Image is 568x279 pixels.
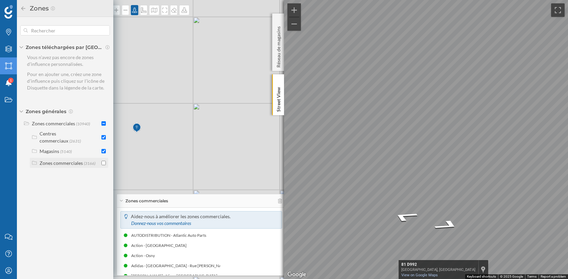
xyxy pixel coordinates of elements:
div: Action - [GEOGRAPHIC_DATA] [131,242,190,249]
div: Magasins [40,148,59,154]
img: Google [286,270,308,279]
p: Pour en ajouter une, créez une zone d’influence puis cliquez sur l’icône de Disquette dans la lég... [27,71,110,91]
div: AUTODISTRIBUTION - Atlantic Auto Parts [131,232,210,239]
div: Zones commerciales [40,160,83,166]
span: © 2025 Google [500,275,523,278]
div: Donnez-nous vos commentaires [131,220,191,226]
path: Go Southeast, D992 [423,217,471,233]
div: [GEOGRAPHIC_DATA], [GEOGRAPHIC_DATA] [401,268,475,272]
span: (5140) [60,149,72,154]
p: Réseau de magasins [275,24,282,68]
button: Zoom in [287,3,301,17]
img: Logo Geoblink [4,5,13,19]
div: Action - Osny [131,252,158,259]
a: Show location on map [481,266,486,273]
a: Open this area in Google Maps (opens a new window) [286,270,308,279]
span: Zones téléchargées par [GEOGRAPHIC_DATA] [26,44,103,51]
a: View on Google Maps [401,273,438,277]
div: Adidas - [GEOGRAPHIC_DATA] - Rue [PERSON_NAME] [131,262,233,269]
p: Aidez-nous à améliorer les zones commerciales. [131,213,279,227]
img: Marker [133,121,141,135]
span: 1 [10,77,12,84]
div: Centres commerciaux [40,131,68,144]
path: Go Northwest, D992 [381,208,429,224]
span: (3166) [84,161,95,166]
button: Zoom out [287,17,301,31]
div: 81 D992 [401,262,475,268]
div: Zones commerciales [32,121,75,126]
p: Vous n’avez pas encore de zones d’influence personnalisées. [27,54,110,68]
span: (10940) [76,121,90,126]
span: Zones générales [26,108,66,115]
a: Report a problem [541,275,566,278]
p: Street View [275,84,282,112]
h2: Zones [26,3,50,14]
button: Keyboard shortcuts [467,274,496,279]
button: Toggle fullscreen view [551,3,565,17]
span: (2631) [69,138,81,144]
span: Zones commerciales [125,198,168,204]
a: Terms (opens in new tab) [527,275,537,278]
span: Support [14,5,39,11]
